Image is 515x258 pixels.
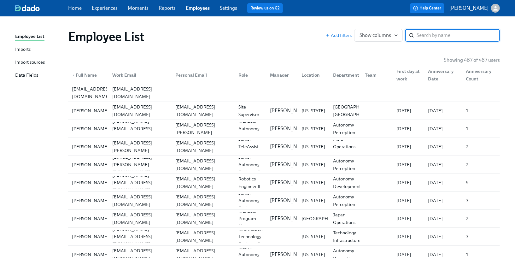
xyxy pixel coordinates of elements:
div: Department [331,71,362,79]
div: Japan Operations [331,211,360,226]
div: [EMAIL_ADDRESS][DOMAIN_NAME] [173,211,233,226]
div: Anniversary Count [461,69,499,81]
div: Anniversary Date [423,69,461,81]
div: Senior Autonomy Engineer II [236,153,265,176]
div: Full Name [69,71,107,79]
div: [EMAIL_ADDRESS][PERSON_NAME][DOMAIN_NAME] [110,153,170,176]
p: [PERSON_NAME] [449,5,489,12]
a: Employee List [15,33,63,41]
div: Manager [265,69,296,81]
a: Import sources [15,59,63,67]
div: [EMAIL_ADDRESS][DOMAIN_NAME] [110,85,170,100]
div: [US_STATE] [299,197,328,204]
div: [US_STATE] [299,125,328,132]
div: [EMAIL_ADDRESS][DOMAIN_NAME] [110,103,170,118]
div: [DATE] [425,125,461,132]
p: [PERSON_NAME] [270,143,309,150]
div: [US_STATE] [299,107,328,114]
div: [DATE] [394,215,423,222]
div: [EMAIL_ADDRESS][DOMAIN_NAME] [173,175,233,190]
img: dado [15,5,40,11]
a: Settings [220,5,237,11]
div: 2 [463,215,499,222]
div: [PERSON_NAME][EMAIL_ADDRESS][DOMAIN_NAME] [110,225,170,248]
div: 3 [463,197,499,204]
div: [PERSON_NAME] [69,233,111,240]
div: Field Operations HQ [331,135,360,158]
p: [PERSON_NAME] [270,197,309,204]
div: Autonomy Perception [331,121,360,136]
div: [DATE] [425,179,461,186]
div: [DATE] [394,161,423,168]
span: Show columns [360,32,397,38]
div: Robotics Engineer II [236,175,265,190]
a: Imports [15,46,63,54]
a: Review us on G2 [250,5,280,11]
div: Work Email [107,69,170,81]
div: Site Supervisor [236,103,265,118]
a: [PERSON_NAME][PERSON_NAME][EMAIL_ADDRESS][PERSON_NAME][DOMAIN_NAME][EMAIL_ADDRESS][DOMAIN_NAME]Se... [68,138,500,156]
button: Help Center [410,3,444,13]
div: [PERSON_NAME][EMAIL_ADDRESS][DOMAIN_NAME][EMAIL_ADDRESS][DOMAIN_NAME]Manager, Program Management[... [68,210,500,227]
p: Showing 467 of 467 users [444,57,500,64]
div: [EMAIL_ADDRESS][DOMAIN_NAME] [173,193,233,208]
div: [PERSON_NAME][EMAIL_ADDRESS][PERSON_NAME][DOMAIN_NAME] [173,114,233,144]
div: Personal Email [170,69,233,81]
div: [PERSON_NAME] [69,197,111,204]
div: Department [328,69,360,81]
div: Information Technology Engineer II [236,225,265,248]
a: Data Fields [15,72,63,79]
div: [EMAIL_ADDRESS][DOMAIN_NAME] [173,139,233,154]
h1: Employee List [68,29,144,44]
div: [US_STATE] [299,161,328,168]
a: dado [15,5,68,11]
p: [PERSON_NAME] [270,125,309,132]
a: Home [68,5,82,11]
button: Review us on G2 [247,3,283,13]
div: [DATE] [425,233,461,240]
div: ▲Full Name [69,69,107,81]
div: [PERSON_NAME][EMAIL_ADDRESS][PERSON_NAME][DOMAIN_NAME][EMAIL_ADDRESS][DOMAIN_NAME]Senior Autonomy... [68,156,500,173]
div: [EMAIL_ADDRESS][DOMAIN_NAME] [173,103,233,118]
a: [PERSON_NAME][PERSON_NAME][EMAIL_ADDRESS][DOMAIN_NAME][PERSON_NAME][EMAIL_ADDRESS][PERSON_NAME][D... [68,120,500,138]
div: [PERSON_NAME] [69,107,111,114]
a: [PERSON_NAME][EMAIL_ADDRESS][PERSON_NAME][DOMAIN_NAME][EMAIL_ADDRESS][DOMAIN_NAME]Senior Autonomy... [68,156,500,174]
div: Team [360,69,391,81]
div: [DATE] [394,107,423,114]
div: [PERSON_NAME][PERSON_NAME][EMAIL_ADDRESS][DOMAIN_NAME][PERSON_NAME][EMAIL_ADDRESS][PERSON_NAME][D... [68,120,500,138]
a: [PERSON_NAME][PERSON_NAME][EMAIL_ADDRESS][DOMAIN_NAME][EMAIL_ADDRESS][DOMAIN_NAME]Information Tec... [68,228,500,246]
div: [DATE] [425,215,461,222]
div: [PERSON_NAME][EMAIL_ADDRESS][DOMAIN_NAME][EMAIL_ADDRESS][DOMAIN_NAME]Site Supervisor[PERSON_NAME]... [68,102,500,120]
div: Senior Autonomy Engineer [236,189,265,212]
div: Personal Email [173,71,233,79]
div: 2 [463,143,499,150]
div: [US_STATE] [299,143,328,150]
button: Show columns [354,29,403,42]
div: Manager, Autonomy Engineering [236,117,266,140]
span: ▲ [72,74,75,77]
div: First day at work [394,67,423,83]
div: Anniversary Date [425,67,461,83]
button: Add filters [326,32,352,38]
div: Autonomy Perception [331,157,360,172]
div: [DATE] [394,233,423,240]
div: Import sources [15,59,45,67]
div: Manager, Program Management [236,207,268,230]
p: [PERSON_NAME] [270,179,309,186]
div: Location [299,71,328,79]
div: [DATE] [425,143,461,150]
div: [EMAIL_ADDRESS][DOMAIN_NAME][EMAIL_ADDRESS][DOMAIN_NAME] [68,84,500,102]
div: Work Email [110,71,170,79]
div: [PERSON_NAME][PERSON_NAME][EMAIL_ADDRESS][DOMAIN_NAME][EMAIL_ADDRESS][DOMAIN_NAME]Robotics Engine... [68,174,500,191]
div: Role [236,71,265,79]
div: 3 [463,233,499,240]
div: [DATE] [394,197,423,204]
div: [DATE] [425,161,461,168]
div: [PERSON_NAME][EMAIL_ADDRESS][PERSON_NAME][DOMAIN_NAME] [110,132,170,162]
a: [PERSON_NAME][EMAIL_ADDRESS][DOMAIN_NAME][EMAIL_ADDRESS][DOMAIN_NAME]Manager, Program Management[... [68,210,500,228]
div: [PERSON_NAME] [69,143,111,150]
span: Help Center [413,5,441,11]
div: [PERSON_NAME] [69,125,111,132]
div: [PERSON_NAME][PERSON_NAME][EMAIL_ADDRESS][PERSON_NAME][DOMAIN_NAME][EMAIL_ADDRESS][DOMAIN_NAME]Se... [68,138,500,155]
